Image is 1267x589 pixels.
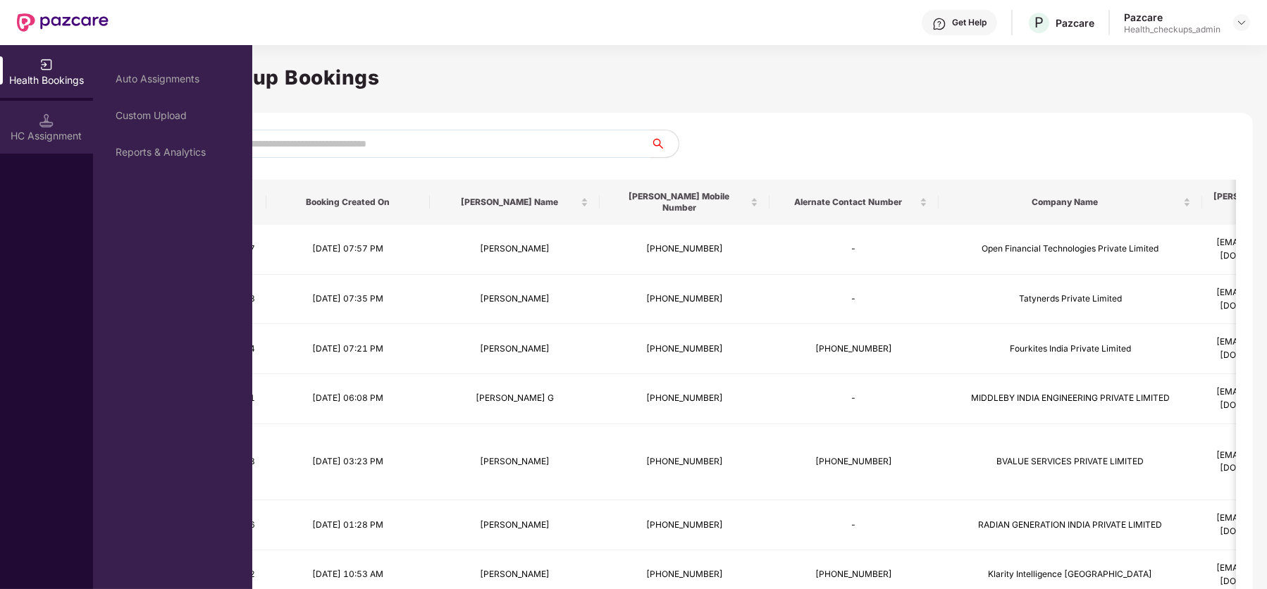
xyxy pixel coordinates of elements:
button: search [650,130,679,158]
span: search [650,138,679,149]
td: - [770,225,939,275]
td: [DATE] 07:21 PM [266,324,430,374]
th: Booking Created On [266,180,430,225]
td: [PHONE_NUMBER] [600,500,770,550]
td: Tatynerds Private Limited [939,275,1203,325]
span: P [1034,14,1044,31]
td: MIDDLEBY INDIA ENGINEERING PRIVATE LIMITED [939,374,1203,424]
span: [PERSON_NAME] Mobile Number [611,191,748,213]
span: Company Name [950,197,1181,208]
td: Open Financial Technologies Private Limited [939,225,1203,275]
th: Booker Mobile Number [600,180,770,225]
img: svg+xml;base64,PHN2ZyBpZD0iSGVscC0zMngzMiIgeG1sbnM9Imh0dHA6Ly93d3cudzMub3JnLzIwMDAvc3ZnIiB3aWR0aD... [932,17,946,31]
td: [PHONE_NUMBER] [600,275,770,325]
div: Custom Upload [116,110,230,121]
div: Pazcare [1124,11,1220,24]
td: [DATE] 07:35 PM [266,275,430,325]
td: [PHONE_NUMBER] [600,225,770,275]
td: [DATE] 07:57 PM [266,225,430,275]
td: [PHONE_NUMBER] [600,324,770,374]
div: Health_checkups_admin [1124,24,1220,35]
th: Company Name [939,180,1203,225]
img: svg+xml;base64,PHN2ZyBpZD0iRHJvcGRvd24tMzJ4MzIiIHhtbG5zPSJodHRwOi8vd3d3LnczLm9yZy8yMDAwL3N2ZyIgd2... [1236,17,1247,28]
td: [PHONE_NUMBER] [770,324,939,374]
th: Booker Name [430,180,600,225]
td: [DATE] 01:28 PM [266,500,430,550]
td: [PHONE_NUMBER] [770,424,939,500]
td: - [770,275,939,325]
td: - [770,500,939,550]
td: BVALUE SERVICES PRIVATE LIMITED [939,424,1203,500]
td: [PERSON_NAME] [430,324,600,374]
div: Pazcare [1056,16,1094,30]
div: Get Help [952,17,987,28]
th: Alernate Contact Number [770,180,939,225]
td: RADIAN GENERATION INDIA PRIVATE LIMITED [939,500,1203,550]
img: svg+xml;base64,PHN2ZyB3aWR0aD0iMTQuNSIgaGVpZ2h0PSIxNC41IiB2aWV3Qm94PSIwIDAgMTYgMTYiIGZpbGw9Im5vbm... [39,113,54,128]
td: [PHONE_NUMBER] [600,374,770,424]
td: Fourkites India Private Limited [939,324,1203,374]
td: [DATE] 06:08 PM [266,374,430,424]
td: [PERSON_NAME] G [430,374,600,424]
td: [PERSON_NAME] [430,275,600,325]
span: [PERSON_NAME] Name [441,197,578,208]
td: [PERSON_NAME] [430,424,600,500]
img: New Pazcare Logo [17,13,109,32]
div: Reports & Analytics [116,147,230,158]
img: svg+xml;base64,PHN2ZyB3aWR0aD0iMjAiIGhlaWdodD0iMjAiIHZpZXdCb3g9IjAgMCAyMCAyMCIgZmlsbD0ibm9uZSIgeG... [39,58,54,72]
td: [DATE] 03:23 PM [266,424,430,500]
div: Auto Assignments [116,73,230,85]
h1: Health Checkup Bookings [116,62,1244,93]
td: [PERSON_NAME] [430,500,600,550]
td: [PHONE_NUMBER] [600,424,770,500]
td: [PERSON_NAME] [430,225,600,275]
span: Alernate Contact Number [781,197,917,208]
td: - [770,374,939,424]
